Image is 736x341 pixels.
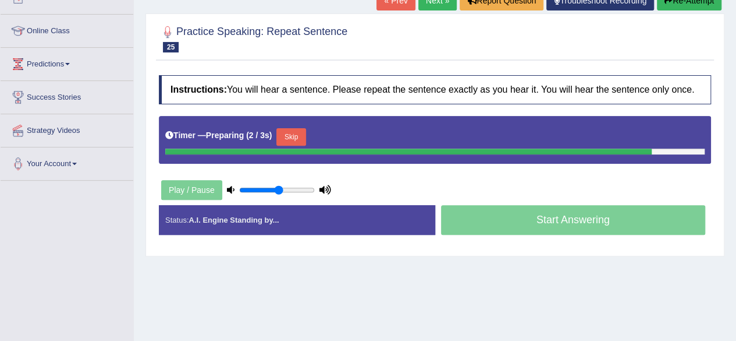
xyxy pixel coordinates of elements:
[170,85,227,94] b: Instructions:
[249,131,269,140] b: 2 / 3s
[276,128,305,146] button: Skip
[1,48,133,77] a: Predictions
[246,131,249,140] b: (
[159,75,711,104] h4: You will hear a sentence. Please repeat the sentence exactly as you hear it. You will hear the se...
[163,42,179,52] span: 25
[206,131,244,140] b: Preparing
[1,81,133,110] a: Success Stories
[159,23,347,52] h2: Practice Speaking: Repeat Sentence
[159,205,435,235] div: Status:
[269,131,272,140] b: )
[1,15,133,44] a: Online Class
[1,114,133,143] a: Strategy Videos
[189,216,279,224] strong: A.I. Engine Standing by...
[165,131,272,140] h5: Timer —
[1,147,133,177] a: Your Account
